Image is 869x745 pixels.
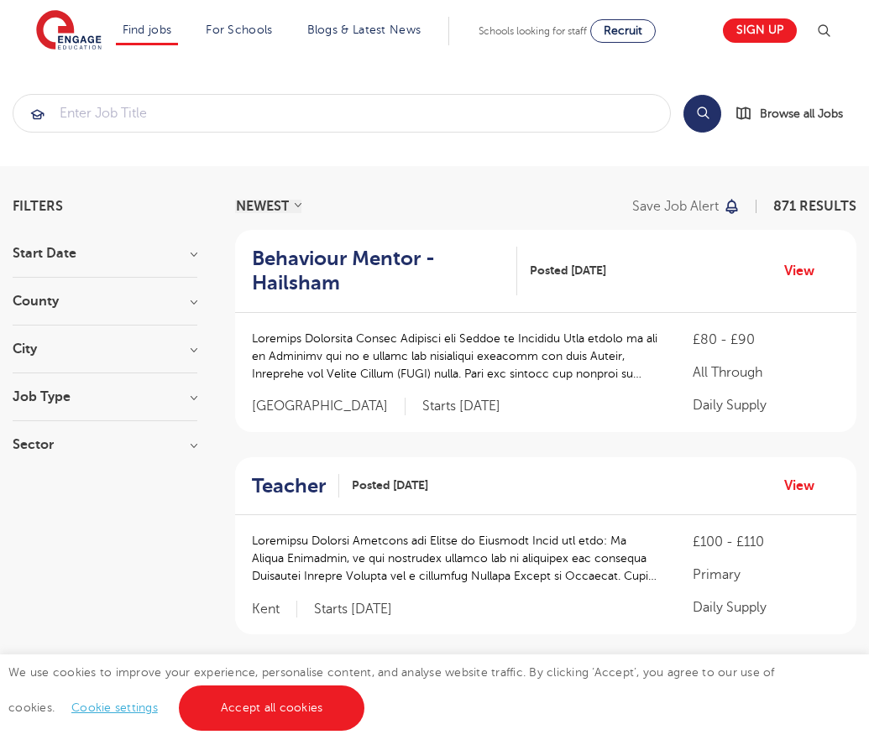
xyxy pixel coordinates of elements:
a: For Schools [206,23,272,36]
a: View [784,475,827,497]
a: Browse all Jobs [735,104,856,123]
div: Submit [13,94,671,133]
span: Schools looking for staff [479,25,587,37]
button: Save job alert [632,200,741,213]
span: We use cookies to improve your experience, personalise content, and analyse website traffic. By c... [8,666,775,714]
h3: Sector [13,438,197,451]
a: Blogs & Latest News [307,23,421,36]
a: Cookie settings [71,701,158,714]
p: Daily Supply [693,395,840,415]
p: All Through [693,362,840,383]
a: Behaviour Mentor - Hailsham [252,247,517,295]
span: Recruit [604,24,642,37]
input: Submit [13,95,670,132]
a: Accept all cookies [179,685,365,731]
a: Recruit [590,19,656,43]
h2: Behaviour Mentor - Hailsham [252,247,504,295]
span: Posted [DATE] [530,262,606,279]
a: Find jobs [123,23,172,36]
h3: Start Date [13,247,197,260]
span: Posted [DATE] [352,477,428,494]
a: View [784,260,827,282]
h3: City [13,342,197,356]
p: Loremipsu Dolorsi Ametcons adi Elitse do Eiusmodt Incid utl etdo: Ma Aliqua Enimadmin, ve qui nos... [252,532,659,585]
span: 871 RESULTS [773,199,856,214]
p: £100 - £110 [693,532,840,552]
span: Browse all Jobs [760,104,843,123]
span: Filters [13,200,63,213]
h3: County [13,294,197,308]
p: £80 - £90 [693,330,840,350]
h2: Teacher [252,474,326,498]
p: Save job alert [632,200,719,213]
a: Sign up [723,18,797,43]
span: [GEOGRAPHIC_DATA] [252,398,406,415]
p: Primary [693,565,840,585]
img: Engage Education [36,10,102,52]
span: Kent [252,601,297,618]
a: Teacher [252,474,339,498]
p: Starts [DATE] [422,398,500,415]
p: Starts [DATE] [314,601,392,618]
button: Search [683,95,721,133]
p: Daily Supply [693,597,840,617]
p: Loremips Dolorsita Consec Adipisci eli Seddoe te Incididu Utla etdolo ma ali en Adminimv qui no e... [252,330,659,383]
h3: Job Type [13,390,197,404]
